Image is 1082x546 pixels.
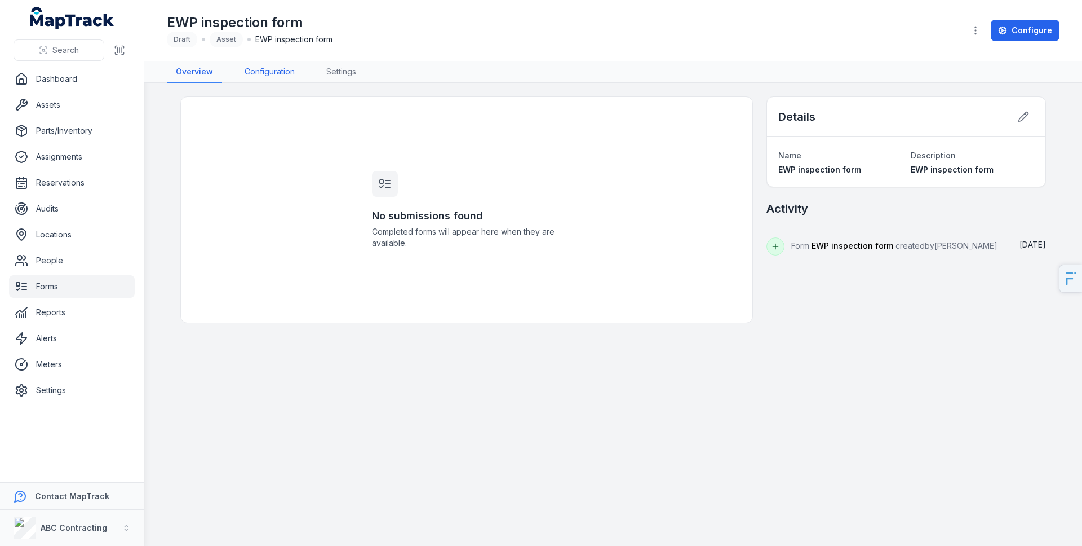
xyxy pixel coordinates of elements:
button: Search [14,39,104,61]
strong: Contact MapTrack [35,491,109,501]
a: Settings [317,61,365,83]
a: People [9,249,135,272]
span: EWP inspection form [812,241,893,250]
a: Dashboard [9,68,135,90]
a: Meters [9,353,135,376]
a: Configure [991,20,1059,41]
h3: No submissions found [372,208,561,224]
span: Name [778,151,801,160]
a: MapTrack [30,7,114,29]
span: EWP inspection form [911,165,994,174]
a: Overview [167,61,222,83]
h2: Activity [766,201,808,217]
time: 01/10/2025, 10:08:55 am [1019,240,1046,249]
span: Search [52,45,79,56]
strong: ABC Contracting [41,523,107,532]
a: Reports [9,301,135,324]
a: Assets [9,94,135,116]
a: Audits [9,197,135,220]
span: Form created by [PERSON_NAME] [791,241,997,250]
a: Reservations [9,171,135,194]
a: Locations [9,223,135,246]
div: Asset [210,32,243,47]
span: EWP inspection form [778,165,861,174]
span: [DATE] [1019,240,1046,249]
a: Assignments [9,146,135,168]
a: Settings [9,379,135,402]
a: Configuration [236,61,304,83]
h2: Details [778,109,815,125]
a: Forms [9,275,135,298]
span: EWP inspection form [255,34,332,45]
a: Alerts [9,327,135,350]
span: Description [911,151,956,160]
h1: EWP inspection form [167,14,332,32]
a: Parts/Inventory [9,120,135,142]
div: Draft [167,32,197,47]
span: Completed forms will appear here when they are available. [372,226,561,249]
